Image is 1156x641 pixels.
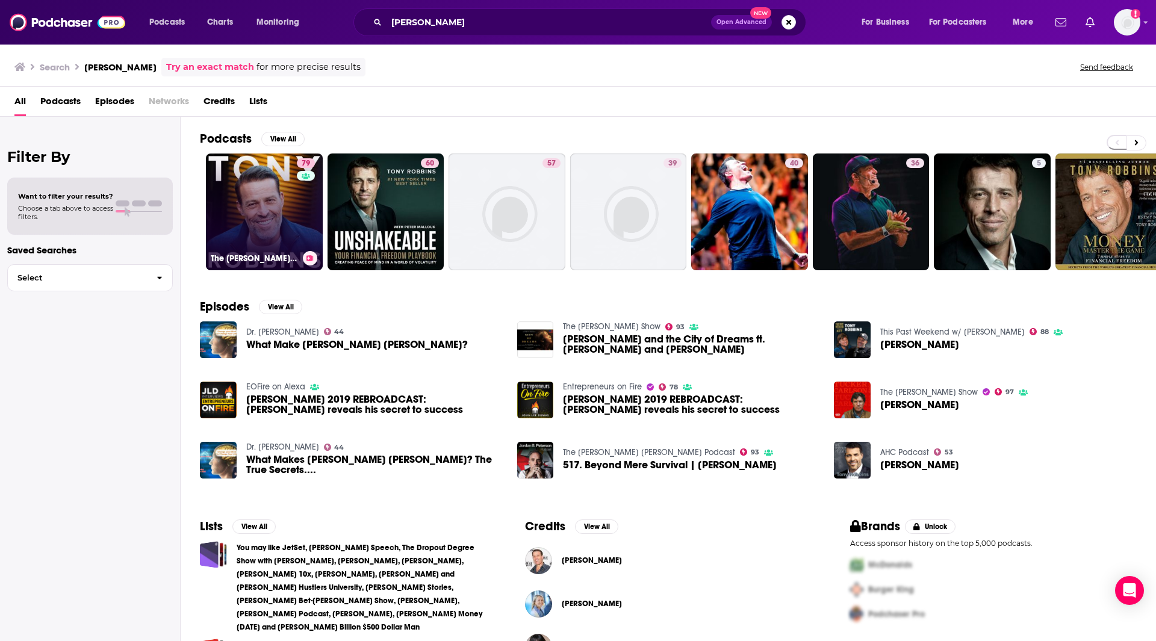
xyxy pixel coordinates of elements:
[911,158,919,170] span: 36
[665,323,685,330] a: 93
[880,387,978,397] a: The Tucker Carlson Show
[562,599,622,608] span: [PERSON_NAME]
[40,61,70,73] h3: Search
[302,158,310,170] span: 79
[929,14,987,31] span: For Podcasters
[850,539,1137,548] p: Access sponsor history on the top 5,000 podcasts.
[200,299,249,314] h2: Episodes
[790,158,798,170] span: 40
[449,153,565,270] a: 57
[166,60,254,74] a: Try an exact match
[1032,158,1046,168] a: 5
[740,448,759,456] a: 93
[691,153,808,270] a: 40
[711,15,772,29] button: Open AdvancedNew
[1013,14,1033,31] span: More
[563,460,777,470] a: 517. Beyond Mere Survival | Tony Robbins
[525,584,812,623] button: Sage RobbinsSage Robbins
[246,327,319,337] a: Dr. Will Horton
[853,13,924,32] button: open menu
[563,334,819,355] span: [PERSON_NAME] and the City of Dreams ft. [PERSON_NAME] and [PERSON_NAME]
[850,519,900,534] h2: Brands
[834,382,871,418] img: Tony Robbins
[525,541,812,580] button: Tony RobbinsTony Robbins
[570,153,687,270] a: 39
[246,382,305,392] a: EOFire on Alexa
[525,590,552,618] img: Sage Robbins
[207,14,233,31] span: Charts
[199,13,240,32] a: Charts
[525,519,618,534] a: CreditsView All
[880,400,959,410] span: [PERSON_NAME]
[200,519,223,534] h2: Lists
[84,61,157,73] h3: [PERSON_NAME]
[246,394,503,415] a: Tony Robbins 2019 REBROADCAST: Tony Robbins reveals his secret to success
[421,158,439,168] a: 60
[1131,9,1140,19] svg: Add a profile image
[934,448,953,456] a: 53
[845,577,868,602] img: Second Pro Logo
[200,541,227,568] a: You may like JetSet, Tate Speech, The Dropout Degree Show with Josh King Madrid, GaryVee, Iman Ga...
[248,13,315,32] button: open menu
[1040,329,1049,335] span: 88
[246,394,503,415] span: [PERSON_NAME] 2019 REBROADCAST: [PERSON_NAME] reveals his secret to success
[880,339,959,350] a: Tony Robbins
[256,60,361,74] span: for more precise results
[95,91,134,116] a: Episodes
[563,321,660,332] a: The Charlie Kirk Show
[40,91,81,116] span: Podcasts
[246,339,468,350] span: What Make [PERSON_NAME] [PERSON_NAME]?
[785,158,803,168] a: 40
[880,447,929,457] a: AHC Podcast
[834,321,871,358] a: Tony Robbins
[563,334,819,355] a: Tony Robbins and the City of Dreams ft. Tony Robbins and Mohit Ramchandani
[7,244,173,256] p: Saved Searches
[237,541,486,634] a: You may like JetSet, [PERSON_NAME] Speech, The Dropout Degree Show with [PERSON_NAME], [PERSON_NA...
[7,148,173,166] h2: Filter By
[563,394,819,415] span: [PERSON_NAME] 2019 REBROADCAST: [PERSON_NAME] reveals his secret to success
[716,19,766,25] span: Open Advanced
[324,444,344,451] a: 44
[562,599,622,608] a: Sage Robbins
[562,556,622,565] span: [PERSON_NAME]
[149,91,189,116] span: Networks
[1114,9,1140,36] span: Logged in as AtriaBooks
[868,560,912,570] span: McDonalds
[246,339,468,350] a: What Make Tony Robbins Tony Robbins?
[259,300,302,314] button: View All
[525,547,552,574] img: Tony Robbins
[1004,13,1048,32] button: open menu
[1081,12,1099,33] a: Show notifications dropdown
[200,321,237,358] img: What Make Tony Robbins Tony Robbins?
[204,91,235,116] span: Credits
[200,382,237,418] img: Tony Robbins 2019 REBROADCAST: Tony Robbins reveals his secret to success
[517,382,554,418] img: Tony Robbins 2019 REBROADCAST: Tony Robbins reveals his secret to success
[668,158,677,170] span: 39
[18,204,113,221] span: Choose a tab above to access filters.
[575,519,618,534] button: View All
[246,442,319,452] a: Dr. Will Horton
[334,329,344,335] span: 44
[670,385,678,390] span: 78
[880,339,959,350] span: [PERSON_NAME]
[7,264,173,291] button: Select
[232,519,276,534] button: View All
[211,253,298,264] h3: The [PERSON_NAME] Podcast
[1051,12,1071,33] a: Show notifications dropdown
[750,7,772,19] span: New
[834,442,871,478] img: Tony Robbins
[1077,62,1137,72] button: Send feedback
[905,519,956,534] button: Unlock
[328,153,444,270] a: 60
[934,153,1051,270] a: 5
[517,442,554,478] a: 517. Beyond Mere Survival | Tony Robbins
[200,299,302,314] a: EpisodesView All
[517,321,554,358] img: Tony Robbins and the City of Dreams ft. Tony Robbins and Mohit Ramchandani
[906,158,924,168] a: 36
[547,158,556,170] span: 57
